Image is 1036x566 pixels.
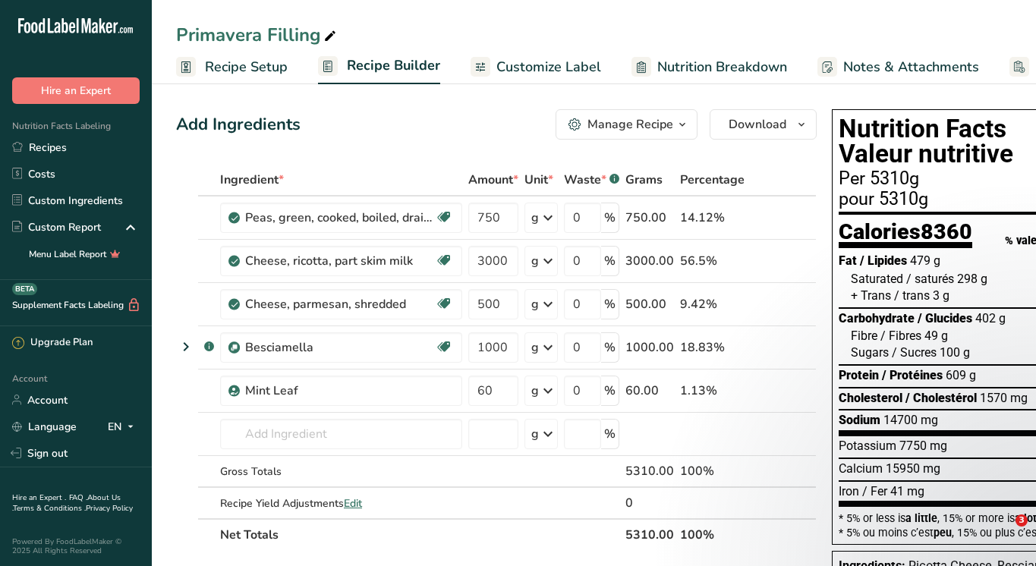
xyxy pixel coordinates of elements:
button: Hire an Expert [12,77,140,104]
div: EN [108,417,140,436]
div: Gross Totals [220,464,462,480]
span: Cholesterol [839,391,902,405]
span: a little [905,512,937,524]
iframe: Intercom live chat [984,514,1021,551]
div: g [531,382,539,400]
input: Add Ingredient [220,419,462,449]
span: Nutrition Breakdown [657,57,787,77]
div: Recipe Yield Adjustments [220,495,462,511]
div: 1000.00 [625,338,674,357]
span: / Fer [862,484,887,498]
th: Net Totals [217,518,622,550]
span: / Fibres [880,329,921,343]
span: / Sucres [892,345,937,360]
a: Recipe Builder [318,49,440,85]
span: Sugars [851,345,889,360]
div: 100% [680,462,745,480]
span: Recipe Setup [205,57,288,77]
a: FAQ . [69,492,87,503]
div: g [531,209,539,227]
span: Unit [524,171,553,189]
span: Recipe Builder [347,55,440,76]
span: 100 g [940,345,970,360]
a: Terms & Conditions . [13,503,86,514]
div: g [531,338,539,357]
span: 49 g [924,329,948,343]
a: About Us . [12,492,121,514]
button: Manage Recipe [556,109,697,140]
div: 9.42% [680,295,745,313]
div: Add Ingredients [176,112,301,137]
span: 479 g [910,253,940,268]
span: 3 [1016,514,1028,527]
span: / Cholestérol [905,391,977,405]
span: Sodium [839,413,880,427]
div: Calories [839,221,972,249]
div: Custom Report [12,219,101,235]
span: / trans [894,288,930,303]
div: g [531,295,539,313]
div: Cheese, parmesan, shredded [245,295,435,313]
div: g [531,252,539,270]
div: Primavera Filling [176,21,339,49]
span: 7750 mg [899,439,947,453]
div: 750.00 [625,209,674,227]
span: Amount [468,171,518,189]
span: Calcium [839,461,883,476]
span: Notes & Attachments [843,57,979,77]
a: Privacy Policy [86,503,133,514]
div: Waste [564,171,619,189]
span: Protein [839,368,879,382]
a: Language [12,413,77,440]
span: 402 g [975,311,1006,325]
span: Download [729,115,786,134]
span: Iron [839,484,859,498]
div: Powered By FoodLabelMaker © 2025 All Rights Reserved [12,537,140,555]
span: Customize Label [496,57,601,77]
div: 60.00 [625,382,674,400]
th: 5310.00 [622,518,677,550]
div: Peas, green, cooked, boiled, drained, without salt [245,209,435,227]
span: 8360 [921,219,972,244]
a: Hire an Expert . [12,492,66,503]
span: + Trans [851,288,891,303]
span: Ingredient [220,171,284,189]
img: Sub Recipe [228,342,240,354]
span: peu [934,527,952,539]
div: g [531,425,539,443]
div: Cheese, ricotta, part skim milk [245,252,435,270]
div: 500.00 [625,295,674,313]
span: Percentage [680,171,745,189]
a: Nutrition Breakdown [631,50,787,84]
div: 1.13% [680,382,745,400]
span: Saturated [851,272,903,286]
span: / Glucides [918,311,972,325]
div: Manage Recipe [587,115,673,134]
span: 14700 mg [883,413,938,427]
span: Fat [839,253,857,268]
div: 0 [625,494,674,512]
span: / Protéines [882,368,943,382]
div: 18.83% [680,338,745,357]
div: 3000.00 [625,252,674,270]
div: 56.5% [680,252,745,270]
span: Fibre [851,329,877,343]
span: 3 g [933,288,949,303]
span: 1570 mg [980,391,1028,405]
button: Download [710,109,817,140]
div: BETA [12,283,37,295]
span: Grams [625,171,663,189]
div: 14.12% [680,209,745,227]
div: Mint Leaf [245,382,435,400]
a: Customize Label [471,50,601,84]
span: 298 g [957,272,987,286]
a: Recipe Setup [176,50,288,84]
div: Upgrade Plan [12,335,93,351]
span: Carbohydrate [839,311,915,325]
span: 609 g [946,368,976,382]
span: 15950 mg [886,461,940,476]
a: Notes & Attachments [817,50,979,84]
div: 5310.00 [625,462,674,480]
span: / Lipides [860,253,907,268]
div: Besciamella [245,338,435,357]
